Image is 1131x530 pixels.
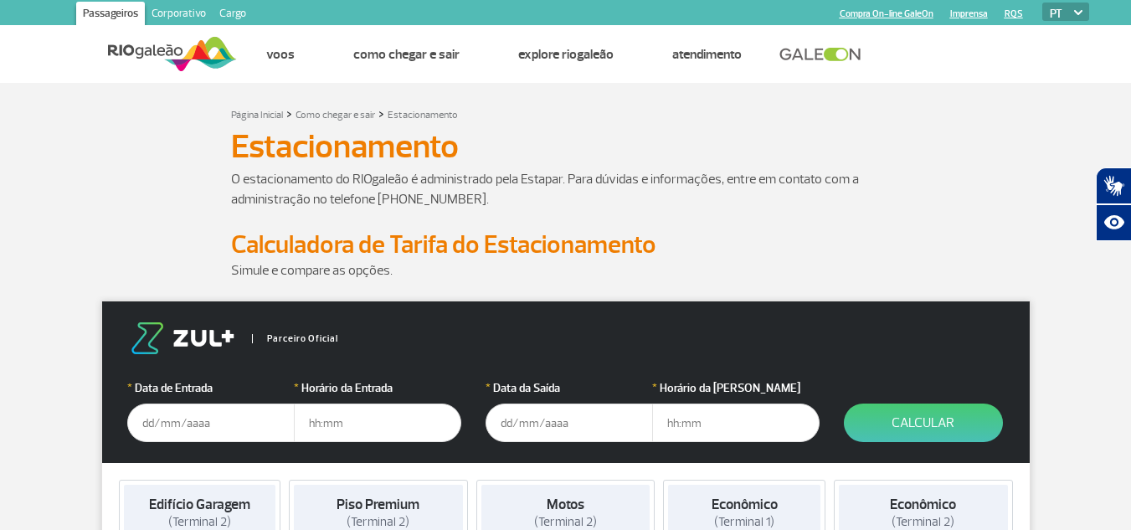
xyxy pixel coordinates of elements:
button: Calcular [844,404,1003,442]
label: Data de Entrada [127,379,295,397]
span: (Terminal 2) [534,514,597,530]
input: dd/mm/aaaa [486,404,653,442]
a: Estacionamento [388,109,458,121]
div: Plugin de acessibilidade da Hand Talk. [1096,167,1131,241]
a: Compra On-line GaleOn [840,8,933,19]
input: dd/mm/aaaa [127,404,295,442]
button: Abrir recursos assistivos. [1096,204,1131,241]
strong: Econômico [712,496,778,513]
span: (Terminal 2) [168,514,231,530]
input: hh:mm [652,404,820,442]
a: > [286,104,292,123]
span: (Terminal 1) [714,514,774,530]
label: Horário da Entrada [294,379,461,397]
strong: Motos [547,496,584,513]
input: hh:mm [294,404,461,442]
a: > [378,104,384,123]
strong: Piso Premium [337,496,419,513]
h1: Estacionamento [231,132,901,161]
strong: Econômico [890,496,956,513]
a: Explore RIOgaleão [518,46,614,63]
a: Cargo [213,2,253,28]
span: Parceiro Oficial [252,334,338,343]
a: RQS [1005,8,1023,19]
button: Abrir tradutor de língua de sinais. [1096,167,1131,204]
label: Horário da [PERSON_NAME] [652,379,820,397]
span: (Terminal 2) [892,514,954,530]
strong: Edifício Garagem [149,496,250,513]
a: Como chegar e sair [353,46,460,63]
a: Imprensa [950,8,988,19]
a: Passageiros [76,2,145,28]
a: Voos [266,46,295,63]
h2: Calculadora de Tarifa do Estacionamento [231,229,901,260]
p: O estacionamento do RIOgaleão é administrado pela Estapar. Para dúvidas e informações, entre em c... [231,169,901,209]
img: logo-zul.png [127,322,238,354]
a: Página Inicial [231,109,283,121]
a: Atendimento [672,46,742,63]
span: (Terminal 2) [347,514,409,530]
a: Como chegar e sair [296,109,375,121]
p: Simule e compare as opções. [231,260,901,280]
a: Corporativo [145,2,213,28]
label: Data da Saída [486,379,653,397]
